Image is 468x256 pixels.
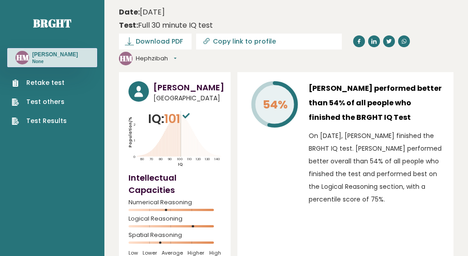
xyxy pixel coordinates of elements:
div: Full 30 minute IQ test [119,20,213,31]
tspan: 2 [133,123,136,127]
tspan: 60 [140,157,144,161]
span: Average [162,250,183,256]
tspan: 130 [205,157,210,161]
button: Hephzibah [136,54,177,63]
h3: [PERSON_NAME] performed better than 54% of all people who finished the BRGHT IQ Test [309,81,444,125]
tspan: 0 [133,155,135,159]
tspan: Population/% [128,117,133,148]
tspan: 54% [263,97,288,113]
a: Retake test [12,78,67,88]
h4: Intellectual Capacities [128,172,221,196]
b: Date: [119,7,140,17]
span: Low [128,250,138,256]
span: Spatial Reasoning [128,233,221,237]
tspan: IQ [178,162,183,167]
tspan: 100 [177,157,182,161]
span: 101 [164,110,192,127]
h3: [PERSON_NAME] [32,51,78,58]
p: IQ: [148,110,192,128]
tspan: 90 [168,157,172,161]
tspan: 70 [149,157,153,161]
time: [DATE] [119,7,165,18]
span: Lower [143,250,157,256]
tspan: 1 [134,138,135,143]
span: Numerical Reasoning [128,201,221,204]
text: HM [120,53,133,64]
a: Download PDF [119,34,192,49]
a: Test others [12,97,67,107]
h3: [PERSON_NAME] [153,81,224,94]
span: Higher [187,250,204,256]
span: [GEOGRAPHIC_DATA] [153,94,224,103]
text: HM [16,52,29,63]
tspan: 140 [214,157,220,161]
span: Download PDF [136,37,183,46]
b: Test: [119,20,138,30]
tspan: 120 [196,157,201,161]
p: On [DATE], [PERSON_NAME] finished the BRGHT IQ test. [PERSON_NAME] performed better overall than ... [309,129,444,206]
tspan: 80 [159,157,163,161]
span: High [209,250,221,256]
a: Test Results [12,116,67,126]
tspan: 110 [187,157,191,161]
a: Brght [33,16,71,30]
span: Logical Reasoning [128,217,221,221]
p: None [32,59,78,65]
